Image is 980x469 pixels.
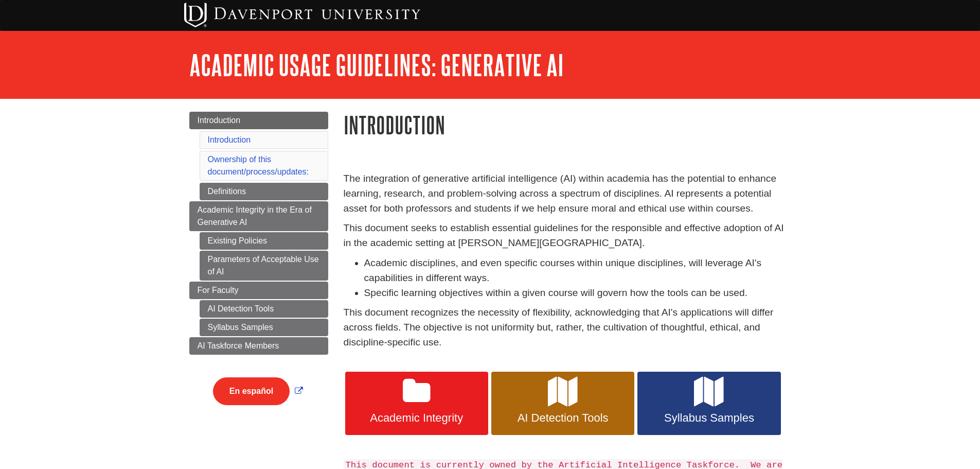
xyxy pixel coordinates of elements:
div: Guide Page Menu [189,112,328,423]
a: AI Detection Tools [200,300,328,318]
span: Syllabus Samples [645,411,773,425]
span: AI Detection Tools [499,411,627,425]
a: Existing Policies [200,232,328,250]
a: Link opens in new window [210,387,306,395]
span: Introduction [198,116,241,125]
a: Ownership of this document/process/updates: [208,155,309,176]
a: Syllabus Samples [200,319,328,336]
span: Academic Integrity in the Era of Generative AI [198,205,312,227]
a: Academic Usage Guidelines: Generative AI [189,49,564,81]
a: AI Taskforce Members [189,337,328,355]
li: Specific learning objectives within a given course will govern how the tools can be used. [364,286,791,301]
p: This document recognizes the necessity of flexibility, acknowledging that AI's applications will ... [344,305,791,350]
a: AI Detection Tools [491,372,634,436]
h1: Introduction [344,112,791,138]
a: Introduction [189,112,328,129]
li: Academic disciplines, and even specific courses within unique disciplines, will leverage AI's cap... [364,256,791,286]
a: Definitions [200,183,328,200]
p: The integration of generative artificial intelligence (AI) within academia has the potential to e... [344,171,791,216]
a: Introduction [208,135,251,144]
span: AI Taskforce Members [198,341,279,350]
a: Academic Integrity [345,372,488,436]
span: For Faculty [198,286,239,294]
img: Davenport University [184,3,420,27]
a: Academic Integrity in the Era of Generative AI [189,201,328,231]
p: This document seeks to establish essential guidelines for the responsible and effective adoption ... [344,221,791,251]
a: Syllabus Samples [637,372,780,436]
a: For Faculty [189,282,328,299]
a: Parameters of Acceptable Use of AI [200,251,328,281]
span: Academic Integrity [353,411,480,425]
button: En español [213,377,290,405]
